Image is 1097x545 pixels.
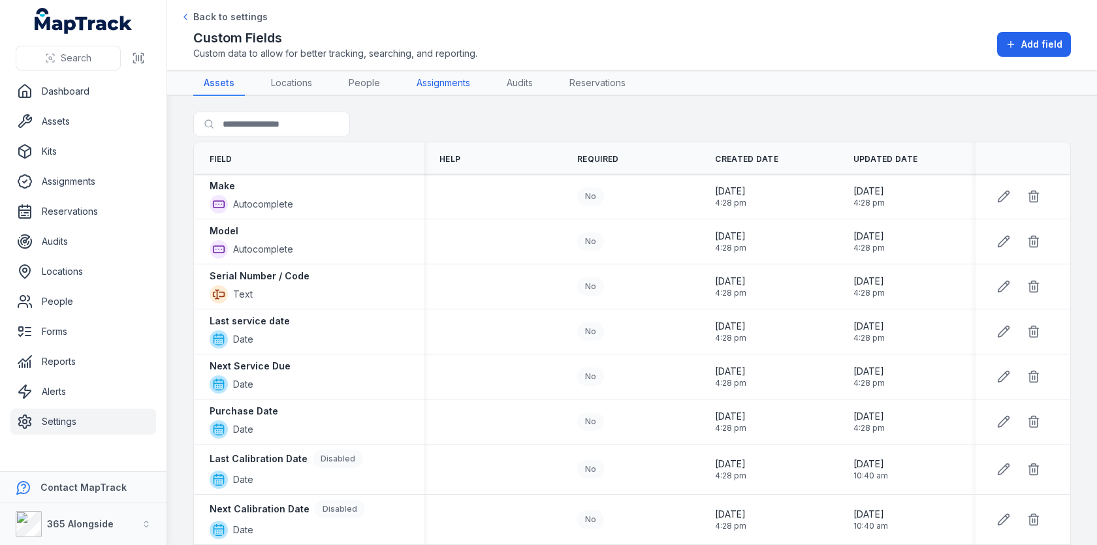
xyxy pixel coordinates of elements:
a: Locations [10,258,156,285]
span: [DATE] [715,410,746,423]
a: Reservations [10,198,156,225]
span: Required [577,154,618,164]
span: [DATE] [853,410,885,423]
span: 10:40 am [853,521,888,531]
span: [DATE] [853,185,885,198]
span: [DATE] [715,365,746,378]
span: [DATE] [853,508,888,521]
strong: Last Calibration Date [210,452,308,465]
span: 4:28 pm [715,378,746,388]
a: Kits [10,138,156,164]
span: [DATE] [853,275,885,288]
a: Settings [10,409,156,435]
a: People [10,288,156,315]
span: Autocomplete [233,198,293,211]
a: Locations [261,71,323,96]
span: Custom data to allow for better tracking, searching, and reporting. [193,47,477,60]
a: Audits [496,71,543,96]
strong: Next Service Due [210,360,291,373]
time: 26/08/2025, 4:28:25 pm [715,275,746,298]
div: No [577,460,604,478]
span: [DATE] [715,275,746,288]
strong: Next Calibration Date [210,503,310,516]
a: MapTrack [35,8,133,34]
button: Add field [997,32,1071,57]
a: Dashboard [10,78,156,104]
time: 26/08/2025, 4:28:25 pm [853,230,885,253]
strong: Contact MapTrack [40,482,127,493]
span: Autocomplete [233,243,293,256]
span: 4:28 pm [715,471,746,481]
span: [DATE] [853,230,885,243]
span: [DATE] [715,508,746,521]
a: Alerts [10,379,156,405]
span: Date [233,523,253,537]
time: 26/08/2025, 4:28:25 pm [715,185,746,208]
strong: Purchase Date [210,405,278,418]
div: No [577,277,604,296]
span: [DATE] [715,185,746,198]
span: Field [210,154,232,164]
span: Updated Date [853,154,918,164]
a: Assignments [10,168,156,195]
strong: Make [210,179,235,193]
div: No [577,510,604,529]
span: 4:28 pm [853,288,885,298]
h2: Custom Fields [193,29,477,47]
time: 26/08/2025, 4:28:25 pm [853,275,885,298]
span: 4:28 pm [715,423,746,433]
span: 4:28 pm [715,243,746,253]
time: 26/08/2025, 4:28:25 pm [715,230,746,253]
button: Search [16,46,121,70]
div: No [577,187,604,206]
span: Help [439,154,460,164]
span: Add field [1021,38,1062,51]
span: 4:28 pm [715,521,746,531]
span: Date [233,423,253,436]
span: Date [233,378,253,391]
a: People [338,71,390,96]
div: No [577,367,604,386]
span: [DATE] [853,458,888,471]
span: 4:28 pm [715,333,746,343]
a: Back to settings [180,10,268,23]
time: 26/08/2025, 4:28:25 pm [853,320,885,343]
time: 26/08/2025, 4:28:25 pm [715,508,746,531]
span: [DATE] [715,458,746,471]
span: Search [61,52,91,65]
span: 4:28 pm [715,198,746,208]
span: 4:28 pm [853,378,885,388]
div: No [577,322,604,341]
strong: Serial Number / Code [210,270,310,283]
span: 4:28 pm [853,198,885,208]
span: 4:28 pm [853,243,885,253]
a: Assignments [406,71,481,96]
span: [DATE] [715,230,746,243]
time: 29/08/2025, 10:40:02 am [853,458,888,481]
time: 29/08/2025, 10:40:06 am [853,508,888,531]
div: No [577,232,604,251]
span: 4:28 pm [853,333,885,343]
span: 4:28 pm [715,288,746,298]
span: Back to settings [193,10,268,23]
span: 10:40 am [853,471,888,481]
strong: Model [210,225,238,238]
div: Disabled [313,450,363,468]
div: Disabled [315,500,365,518]
a: Audits [10,228,156,255]
div: No [577,413,604,431]
span: [DATE] [853,320,885,333]
span: Date [233,473,253,486]
span: [DATE] [715,320,746,333]
a: Assets [10,108,156,134]
time: 26/08/2025, 4:28:25 pm [853,410,885,433]
span: [DATE] [853,365,885,378]
a: Forms [10,319,156,345]
span: 4:28 pm [853,423,885,433]
span: Created Date [715,154,778,164]
strong: 365 Alongside [47,518,114,529]
strong: Last service date [210,315,290,328]
time: 26/08/2025, 4:28:25 pm [715,365,746,388]
a: Reports [10,349,156,375]
a: Assets [193,71,245,96]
